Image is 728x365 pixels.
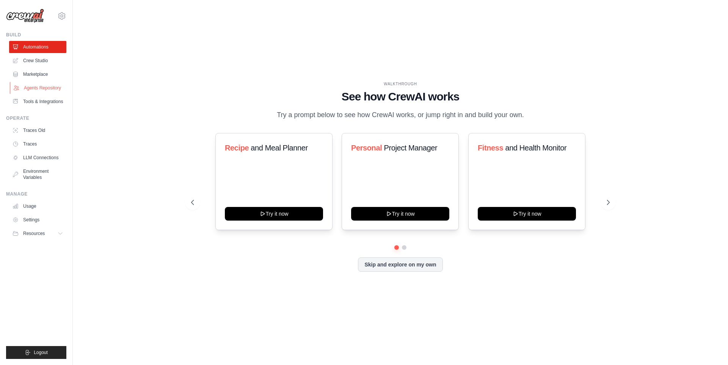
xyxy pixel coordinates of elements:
[191,90,610,103] h1: See how CrewAI works
[9,138,66,150] a: Traces
[9,227,66,240] button: Resources
[358,257,442,272] button: Skip and explore on my own
[6,9,44,23] img: Logo
[9,200,66,212] a: Usage
[9,41,66,53] a: Automations
[34,349,48,356] span: Logout
[505,144,566,152] span: and Health Monitor
[9,96,66,108] a: Tools & Integrations
[6,32,66,38] div: Build
[6,346,66,359] button: Logout
[251,144,308,152] span: and Meal Planner
[9,68,66,80] a: Marketplace
[23,230,45,237] span: Resources
[191,81,610,87] div: WALKTHROUGH
[225,144,249,152] span: Recipe
[351,207,449,221] button: Try it now
[225,207,323,221] button: Try it now
[9,214,66,226] a: Settings
[9,124,66,136] a: Traces Old
[9,152,66,164] a: LLM Connections
[6,115,66,121] div: Operate
[9,165,66,183] a: Environment Variables
[478,144,503,152] span: Fitness
[351,144,382,152] span: Personal
[6,191,66,197] div: Manage
[273,110,528,121] p: Try a prompt below to see how CrewAI works, or jump right in and build your own.
[10,82,67,94] a: Agents Repository
[9,55,66,67] a: Crew Studio
[384,144,438,152] span: Project Manager
[478,207,576,221] button: Try it now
